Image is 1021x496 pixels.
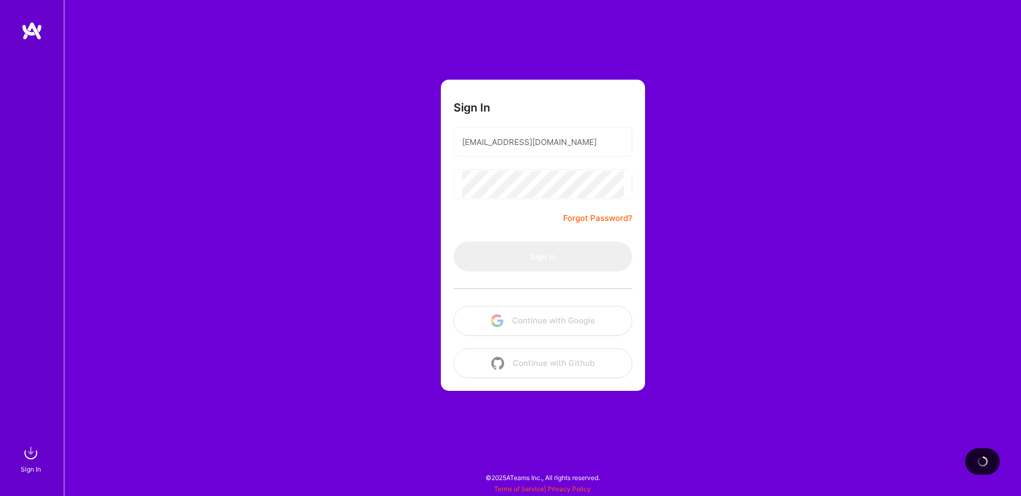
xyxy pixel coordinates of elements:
[21,21,43,40] img: logo
[977,456,988,467] img: loading
[563,212,632,225] a: Forgot Password?
[462,129,624,156] input: Email...
[454,101,490,114] h3: Sign In
[64,464,1021,491] div: © 2025 ATeams Inc., All rights reserved.
[494,485,591,493] span: |
[454,242,632,271] button: Sign In
[491,357,504,370] img: icon
[21,464,41,475] div: Sign In
[454,348,632,378] button: Continue with Github
[491,314,504,327] img: icon
[548,485,591,493] a: Privacy Policy
[20,442,41,464] img: sign in
[22,442,41,475] a: sign inSign In
[454,306,632,336] button: Continue with Google
[494,485,544,493] a: Terms of Service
